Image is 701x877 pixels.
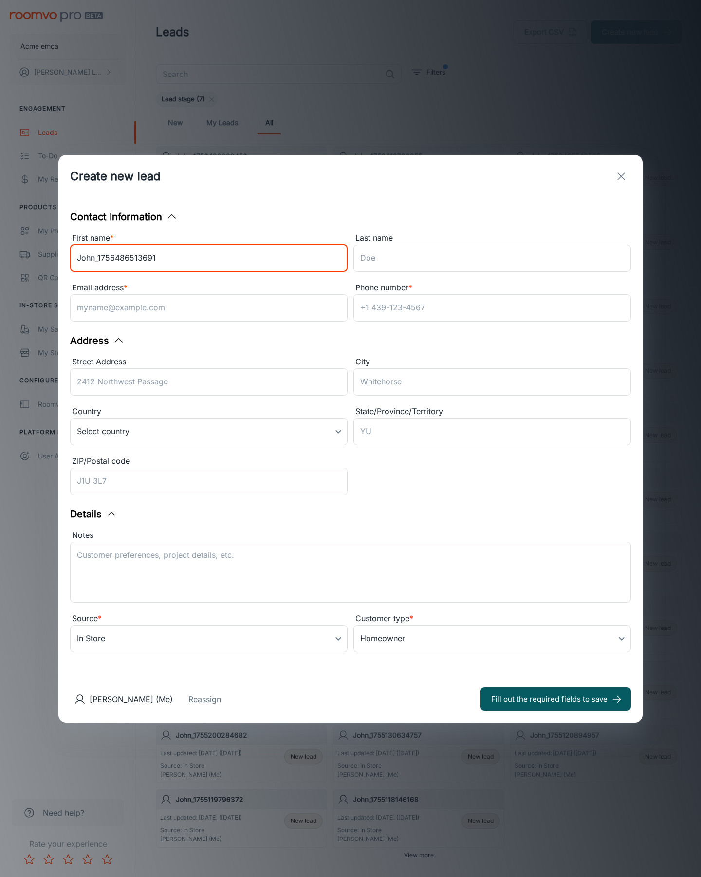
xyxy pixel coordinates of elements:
input: +1 439-123-4567 [353,294,631,322]
div: State/Province/Territory [353,405,631,418]
button: exit [611,167,631,186]
button: Reassign [188,693,221,705]
div: Country [70,405,348,418]
div: Street Address [70,356,348,368]
input: Whitehorse [353,368,631,396]
div: City [353,356,631,368]
button: Contact Information [70,210,178,224]
button: Details [70,507,117,521]
div: Last name [353,232,631,245]
div: Source [70,612,348,625]
button: Fill out the required fields to save [480,687,631,711]
input: YU [353,418,631,445]
div: Email address [70,282,348,294]
div: Select country [70,418,348,445]
div: Customer type [353,612,631,625]
input: J1U 3L7 [70,468,348,495]
p: [PERSON_NAME] (Me) [90,693,173,705]
div: In Store [70,625,348,652]
div: ZIP/Postal code [70,455,348,468]
div: Phone number [353,282,631,294]
h1: Create new lead [70,168,161,185]
input: John [70,245,348,272]
input: myname@example.com [70,294,348,322]
div: First name [70,232,348,245]
button: Address [70,333,125,348]
div: Homeowner [353,625,631,652]
input: 2412 Northwest Passage [70,368,348,396]
div: Notes [70,529,631,542]
input: Doe [353,245,631,272]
